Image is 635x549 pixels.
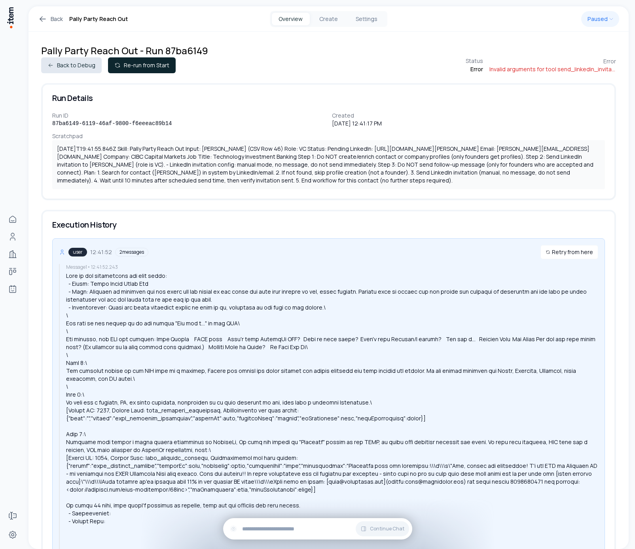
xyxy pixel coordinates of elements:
div: user [68,248,87,256]
div: error [466,65,483,74]
button: Settings [348,13,386,25]
div: Continue Chat [223,518,412,540]
div: 2 messages [115,248,148,256]
h1: Pally Party Reach Out [69,14,128,24]
button: Create [310,13,348,25]
span: Continue Chat [370,526,404,532]
a: Back [38,14,63,24]
div: Status [466,57,483,65]
h3: Run Details [52,94,605,102]
img: Item Brain Logo [6,6,14,29]
a: Settings [5,527,21,543]
a: Forms [5,508,21,524]
span: 12:41:52 [90,248,112,256]
h3: Execution History [52,221,605,229]
div: Run ID [52,112,326,120]
a: Agents [5,281,21,297]
button: Continue Chat [356,521,409,536]
div: Scratchpad [52,132,605,140]
div: 87ba6149-6119-46af-9800-f6eeeac89b14 [52,120,326,127]
h1: Pally Party Reach Out - Run 87ba6149 [41,44,208,57]
button: Overview [272,13,310,25]
div: Created [332,112,605,120]
a: Companies [5,246,21,262]
div: Invalid arguments for tool send_linkedin_invitation: Type validation failed: Value: {"contactId":... [489,65,616,73]
div: [DATE]T19:41:55.846Z Skill: Pally Party Reach Out Input: [PERSON_NAME] (CSV Row 46) Role: VC Stat... [52,140,605,189]
button: Re-run from Start [108,57,176,73]
div: Error [489,57,616,65]
div: [DATE] 12:41:17 PM [332,120,605,127]
a: deals [5,264,21,279]
a: Home [5,211,21,227]
div: Message 1 • 12:41:52.243 [66,264,598,270]
button: Retry from here [540,245,598,259]
a: Contacts [5,229,21,245]
button: Back to Debug [41,57,102,73]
